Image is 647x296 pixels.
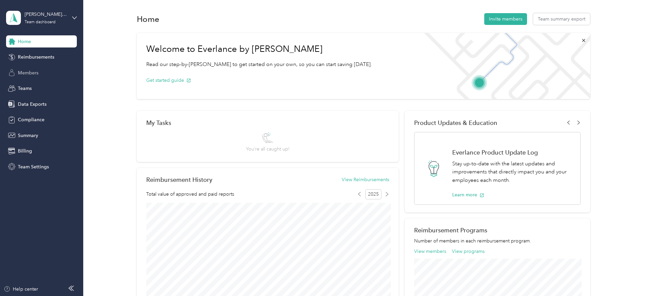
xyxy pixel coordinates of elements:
p: Stay up-to-date with the latest updates and improvements that directly impact you and your employ... [452,160,573,185]
div: My Tasks [146,119,390,126]
span: Reimbursements [18,54,54,61]
p: Number of members in each reimbursement program. [414,237,581,244]
h1: Home [137,15,159,23]
span: Summary [18,132,38,139]
span: Teams [18,85,32,92]
span: Total value of approved and paid reports [146,191,234,198]
button: Invite members [484,13,527,25]
span: Data Exports [18,101,47,108]
div: [PERSON_NAME] [PERSON_NAME] Family Agency [25,11,67,18]
img: Welcome to everlance [417,33,590,99]
div: Team dashboard [25,20,56,24]
button: Team summary export [533,13,590,25]
button: View members [414,248,446,255]
h1: Everlance Product Update Log [452,149,573,156]
button: Get started guide [146,77,191,84]
span: 2025 [365,189,381,199]
h1: Welcome to Everlance by [PERSON_NAME] [146,44,372,55]
h2: Reimbursement History [146,176,212,183]
button: View programs [452,248,485,255]
span: Team Settings [18,163,49,170]
button: View Reimbursements [342,176,389,183]
span: Members [18,69,38,76]
iframe: Everlance-gr Chat Button Frame [609,258,647,296]
button: Help center [4,286,38,293]
button: Learn more [452,191,484,198]
span: Product Updates & Education [414,119,497,126]
span: Home [18,38,31,45]
p: Read our step-by-[PERSON_NAME] to get started on your own, so you can start saving [DATE]. [146,60,372,69]
h2: Reimbursement Programs [414,227,581,234]
span: You’re all caught up! [246,145,289,153]
span: Compliance [18,116,44,123]
span: Billing [18,147,32,155]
